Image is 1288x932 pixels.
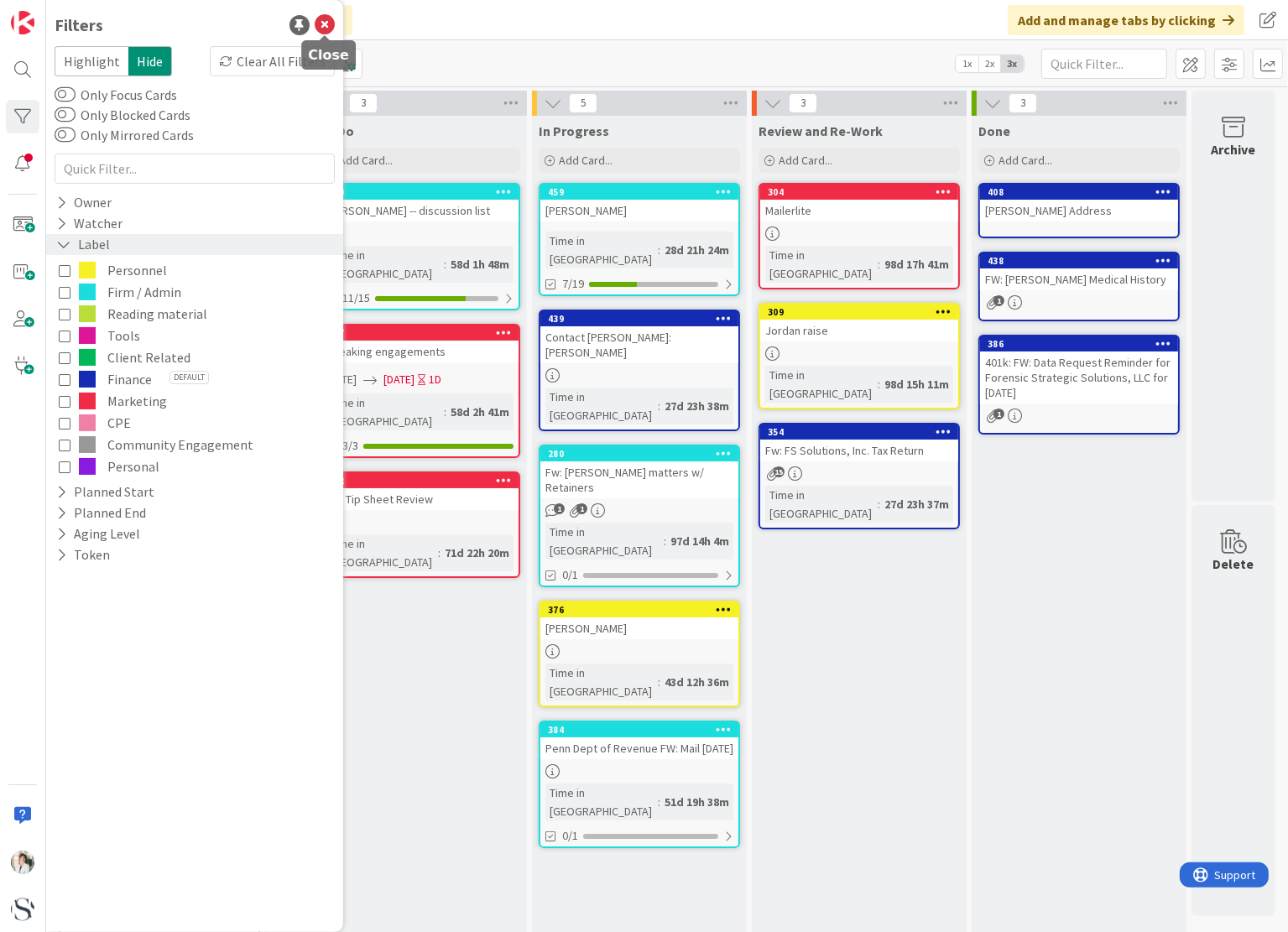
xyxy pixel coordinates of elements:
[562,827,578,845] span: 0/1
[978,252,1180,321] a: 438FW: [PERSON_NAME] Medical History
[169,371,209,384] span: Default
[978,55,1001,72] span: 2x
[658,793,660,811] span: :
[107,303,207,325] span: Reading material
[55,85,177,105] label: Only Focus Cards
[759,423,960,529] a: 354Fw: FS Solutions, Inc. Tax ReturnTime in [GEOGRAPHIC_DATA]:27d 23h 37m
[878,495,880,513] span: :
[11,11,34,34] img: Visit kanbanzone.com
[446,255,514,273] div: 58d 1h 48m
[658,241,660,259] span: :
[55,107,76,123] button: Only Blocked Cards
[540,602,738,639] div: 376[PERSON_NAME]
[660,397,733,415] div: 27d 23h 38m
[540,311,738,363] div: 439Contact [PERSON_NAME]: [PERSON_NAME]
[55,13,103,38] div: Filters
[55,213,124,234] div: Watcher
[554,503,565,514] span: 1
[660,793,733,811] div: 51d 19h 38m
[107,281,181,303] span: Firm / Admin
[666,532,733,550] div: 97d 14h 4m
[988,186,1178,198] div: 408
[980,253,1178,290] div: 438FW: [PERSON_NAME] Medical History
[545,784,658,820] div: Time in [GEOGRAPHIC_DATA]
[660,241,733,259] div: 28d 21h 24m
[760,440,958,461] div: Fw: FS Solutions, Inc. Tax Return
[55,544,112,565] div: Token
[540,200,738,221] div: [PERSON_NAME]
[444,403,446,421] span: :
[328,475,519,487] div: 302
[789,93,817,113] span: 3
[321,488,519,510] div: FW: Tip Sheet Review
[768,426,958,438] div: 354
[988,255,1178,267] div: 438
[55,125,194,145] label: Only Mirrored Cards
[880,375,953,393] div: 98d 15h 11m
[321,185,519,221] div: 409[PERSON_NAME] -- discussion list
[539,183,740,296] a: 459[PERSON_NAME]Time in [GEOGRAPHIC_DATA]:28d 21h 24m7/19
[993,295,1004,306] span: 1
[321,341,519,362] div: Speaking engagements
[980,185,1178,200] div: 408
[1008,5,1244,35] div: Add and manage tabs by clicking
[980,336,1178,351] div: 386
[660,673,733,691] div: 43d 12h 36m
[328,186,519,198] div: 409
[765,366,878,403] div: Time in [GEOGRAPHIC_DATA]
[540,461,738,498] div: Fw: [PERSON_NAME] matters w/ Retainers
[540,602,738,617] div: 376
[55,192,113,213] div: Owner
[540,326,738,363] div: Contact [PERSON_NAME]: [PERSON_NAME]
[429,371,441,388] div: 1D
[321,325,519,341] div: 407
[980,185,1178,221] div: 408[PERSON_NAME] Address
[664,532,666,550] span: :
[107,368,152,390] span: Finance
[880,495,953,513] div: 27d 23h 37m
[548,448,738,460] div: 280
[55,46,128,76] span: Highlight
[326,393,444,430] div: Time in [GEOGRAPHIC_DATA]
[59,281,331,303] button: Firm / Admin
[878,255,880,273] span: :
[11,898,34,921] img: avatar
[55,154,335,184] input: Quick Filter...
[779,153,832,168] span: Add Card...
[545,523,664,560] div: Time in [GEOGRAPHIC_DATA]
[548,186,738,198] div: 459
[768,186,958,198] div: 304
[1041,49,1167,79] input: Quick Filter...
[319,324,520,458] a: 407Speaking engagements[DATE][DATE]1DTime in [GEOGRAPHIC_DATA]:58d 2h 41m3/3
[760,185,958,200] div: 304
[321,325,519,362] div: 407Speaking engagements
[321,473,519,488] div: 302
[128,46,172,76] span: Hide
[107,434,253,456] span: Community Engagement
[540,737,738,759] div: Penn Dept of Revenue FW: Mail [DATE]
[59,303,331,325] button: Reading material
[760,424,958,461] div: 354Fw: FS Solutions, Inc. Tax Return
[880,255,953,273] div: 98d 17h 41m
[107,412,131,434] span: CPE
[768,306,958,318] div: 309
[55,105,190,125] label: Only Blocked Cards
[760,305,958,320] div: 309
[980,268,1178,290] div: FW: [PERSON_NAME] Medical History
[35,3,76,23] span: Support
[540,446,738,461] div: 280
[59,412,331,434] button: CPE
[988,338,1178,350] div: 386
[539,721,740,848] a: 384Penn Dept of Revenue FW: Mail [DATE]Time in [GEOGRAPHIC_DATA]:51d 19h 38m0/1
[321,473,519,510] div: 302FW: Tip Sheet Review
[55,127,76,143] button: Only Mirrored Cards
[765,486,878,523] div: Time in [GEOGRAPHIC_DATA]
[339,153,393,168] span: Add Card...
[760,305,958,341] div: 309Jordan raise
[328,327,519,339] div: 407
[540,311,738,326] div: 439
[545,388,658,424] div: Time in [GEOGRAPHIC_DATA]
[321,200,519,221] div: [PERSON_NAME] -- discussion list
[55,482,156,502] div: Planned Start
[55,502,148,523] div: Planned End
